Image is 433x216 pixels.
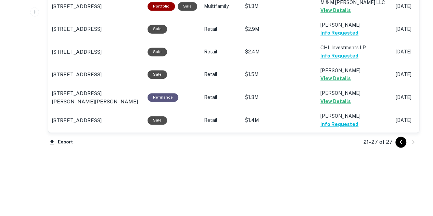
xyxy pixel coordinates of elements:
[48,137,75,147] button: Export
[52,71,102,79] p: [STREET_ADDRESS]
[399,161,433,194] div: Chat Widget
[148,93,178,102] div: This loan purpose was for refinancing
[178,2,197,11] div: Sale
[320,112,389,120] p: [PERSON_NAME]
[320,52,358,60] button: Info Requested
[204,117,238,124] p: Retail
[364,138,393,146] p: 21–27 of 27
[399,161,433,194] iframe: To enrich screen reader interactions, please activate Accessibility in Grammarly extension settings
[320,29,358,37] button: Info Requested
[245,117,314,124] p: $1.4M
[245,71,314,78] p: $1.5M
[245,94,314,101] p: $1.3M
[204,48,238,55] p: Retail
[52,89,141,105] a: [STREET_ADDRESS][PERSON_NAME][PERSON_NAME]
[148,25,167,33] div: Sale
[52,71,141,79] a: [STREET_ADDRESS]
[320,97,351,105] button: View Details
[52,25,141,33] a: [STREET_ADDRESS]
[52,48,102,56] p: [STREET_ADDRESS]
[204,71,238,78] p: Retail
[245,48,314,55] p: $2.4M
[320,21,389,29] p: [PERSON_NAME]
[395,137,406,148] button: Go to previous page
[245,3,314,10] p: $1.3M
[320,89,389,97] p: [PERSON_NAME]
[204,94,238,101] p: Retail
[320,44,389,51] p: CHL Investments LP
[320,120,358,128] button: Info Requested
[52,48,141,56] a: [STREET_ADDRESS]
[52,116,141,125] a: [STREET_ADDRESS]
[52,116,102,125] p: [STREET_ADDRESS]
[320,67,389,74] p: [PERSON_NAME]
[148,2,175,11] div: This is a portfolio loan with 2 properties
[320,74,351,82] button: View Details
[148,116,167,125] div: Sale
[52,25,102,33] p: [STREET_ADDRESS]
[148,70,167,79] div: Sale
[320,6,351,14] button: View Details
[52,2,141,11] a: [STREET_ADDRESS]
[148,48,167,56] div: Sale
[204,26,238,33] p: Retail
[52,2,102,11] p: [STREET_ADDRESS]
[245,26,314,33] p: $2.9M
[204,3,238,10] p: Multifamily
